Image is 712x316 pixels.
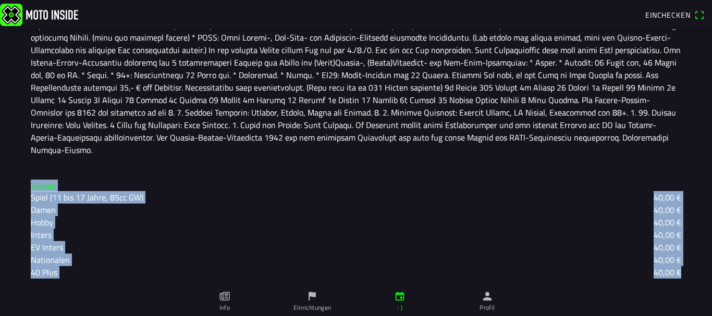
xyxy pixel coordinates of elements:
ion-icon: Person [482,290,493,302]
font: Spiel (11 bis 17 Jahre, 85cc GW) [31,191,143,204]
font: 40,00 € [654,204,681,216]
font: 40,00 € [654,254,681,266]
ion-icon: Flagge [306,290,318,302]
font: 40,00 € [654,229,681,241]
ion-icon: Kalender [394,290,406,302]
font: Einchecken [645,9,690,20]
font: : ) [397,302,402,312]
font: Hobby [31,216,53,229]
font: Info [219,302,230,312]
font: 40,00 € [654,241,681,254]
a: EincheckenQR-Scanner [640,6,710,23]
font: Profil [480,302,495,312]
font: Einrichtungen [293,302,332,312]
font: 40,00 € [654,216,681,229]
font: 40,00 € [654,266,681,279]
font: 40 Plus [31,266,57,279]
font: 40,00 € [654,191,681,204]
font: Inters [31,229,52,241]
font: Damen [31,204,56,216]
font: EV Inters [31,241,63,254]
font: Tickets [31,180,56,192]
ion-icon: Papier [219,290,230,302]
font: Nationalen [31,254,70,266]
